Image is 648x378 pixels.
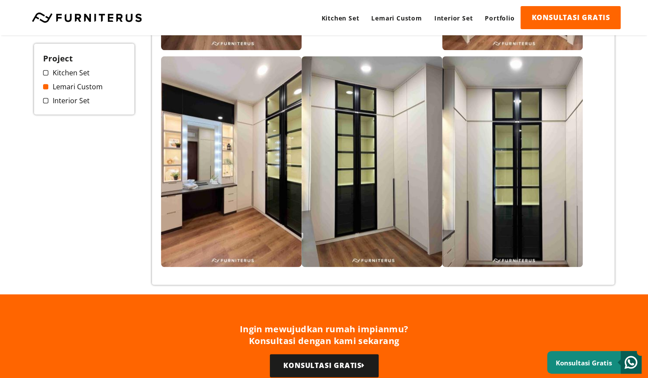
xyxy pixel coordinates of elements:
a: Kitchen Set [43,68,126,78]
a: Konsultasi Gratis [547,351,641,374]
a: Interior Set [428,6,479,30]
h3: Project [43,53,126,64]
a: KONSULTASI GRATIS [270,354,379,377]
a: Lemari Custom [365,6,428,30]
small: Konsultasi Gratis [556,358,612,367]
a: Portfolio [479,6,520,30]
a: Interior Set [43,96,126,105]
a: Lemari Custom [43,82,126,91]
a: KONSULTASI GRATIS [520,6,621,29]
a: Kitchen Set [315,6,365,30]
